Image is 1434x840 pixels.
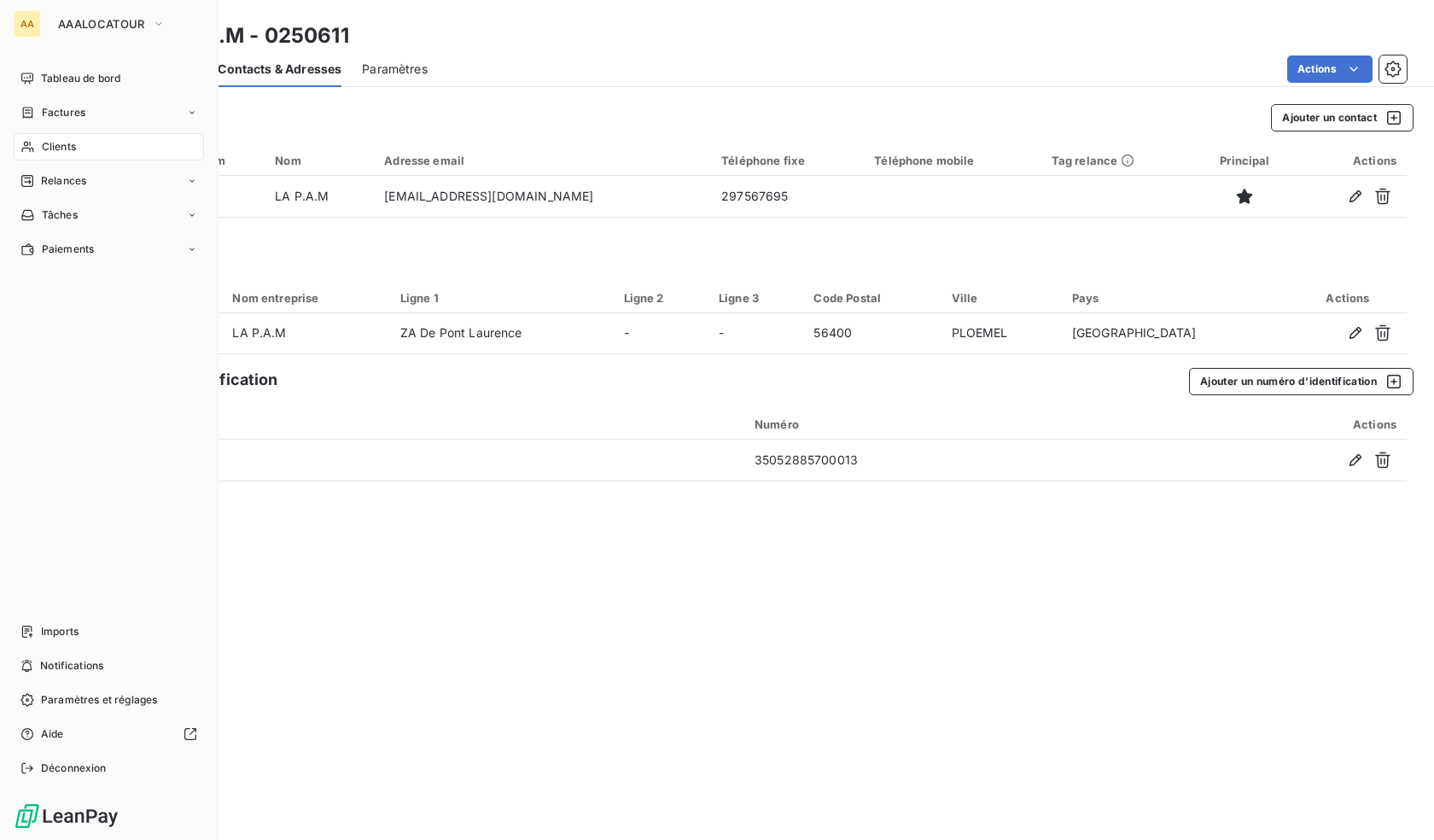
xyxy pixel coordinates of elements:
[755,417,1146,431] div: Numéro
[711,176,864,217] td: 297567695
[1072,291,1279,305] div: Pays
[941,313,1062,354] td: PLOEMEL
[400,291,603,305] div: Ligne 1
[14,802,119,830] img: Logo LeanPay
[41,692,157,708] span: Paramètres et réglages
[874,154,1030,167] div: Téléphone mobile
[719,291,793,305] div: Ligne 3
[952,291,1052,305] div: Ville
[721,154,854,167] div: Téléphone fixe
[14,10,41,38] div: AA
[232,291,379,305] div: Nom entreprise
[42,207,78,223] span: Tâches
[1376,782,1417,823] iframe: Intercom live chat
[40,658,103,674] span: Notifications
[1052,154,1183,167] div: Tag relance
[1299,291,1396,305] div: Actions
[14,720,204,748] a: Aide
[803,313,941,354] td: 56400
[390,313,614,354] td: ZA De Pont Laurence
[218,61,341,78] span: Contacts & Adresses
[614,313,708,354] td: -
[1204,154,1286,167] div: Principal
[1062,313,1289,354] td: [GEOGRAPHIC_DATA]
[42,242,94,257] span: Paiements
[41,726,64,742] span: Aide
[1189,368,1414,395] button: Ajouter un numéro d’identification
[82,440,744,481] td: SIRET
[362,61,428,78] span: Paramètres
[58,17,145,31] span: AAALOCATOUR
[265,176,374,217] td: LA P.A.M
[183,154,254,167] div: Prénom
[92,417,734,432] div: Type
[41,761,107,776] span: Déconnexion
[708,313,803,354] td: -
[150,20,349,51] h3: LA P.A.M - 0250611
[384,154,701,167] div: Adresse email
[275,154,364,167] div: Nom
[374,176,711,217] td: [EMAIL_ADDRESS][DOMAIN_NAME]
[1167,417,1396,431] div: Actions
[624,291,698,305] div: Ligne 2
[41,624,79,639] span: Imports
[1307,154,1396,167] div: Actions
[1271,104,1414,131] button: Ajouter un contact
[41,173,86,189] span: Relances
[1287,55,1373,83] button: Actions
[222,313,389,354] td: LA P.A.M
[42,139,76,155] span: Clients
[41,71,120,86] span: Tableau de bord
[813,291,930,305] div: Code Postal
[42,105,85,120] span: Factures
[744,440,1157,481] td: 35052885700013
